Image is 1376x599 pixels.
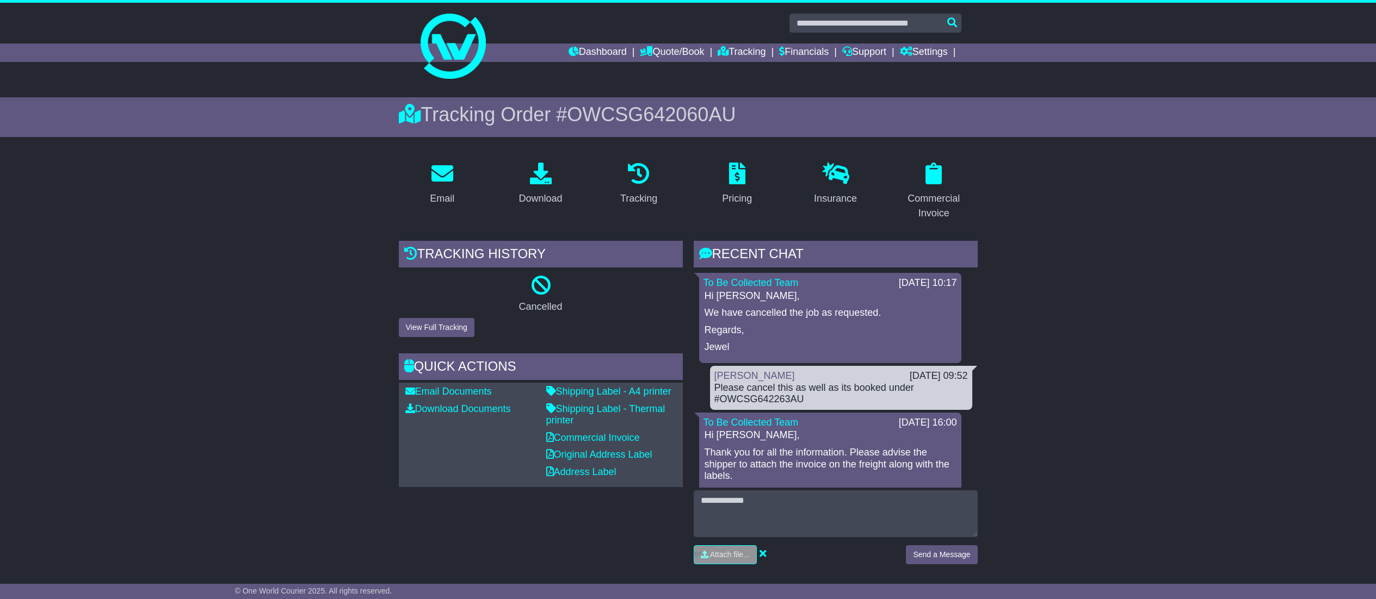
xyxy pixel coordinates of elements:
[399,301,683,313] p: Cancelled
[546,466,616,477] a: Address Label
[405,403,511,414] a: Download Documents
[705,429,956,441] p: Hi [PERSON_NAME],
[705,447,956,482] p: Thank you for all the information. Please advise the shipper to attach the invoice on the freight...
[640,43,704,62] a: Quote/Book
[715,159,759,210] a: Pricing
[899,417,957,429] div: [DATE] 16:00
[705,341,956,353] p: Jewel
[714,382,968,405] div: Please cancel this as well as its booked under #OWCSG642263AU
[399,241,683,270] div: Tracking history
[705,488,956,511] p: Regards, Jewel
[399,318,474,337] button: View Full Tracking
[546,432,640,443] a: Commercial Invoice
[910,370,968,382] div: [DATE] 09:52
[814,191,857,206] div: Insurance
[399,353,683,383] div: Quick Actions
[519,191,562,206] div: Download
[704,277,799,288] a: To Be Collected Team
[899,277,957,289] div: [DATE] 10:17
[546,386,671,397] a: Shipping Label - A4 printer
[430,191,454,206] div: Email
[235,586,392,595] span: © One World Courier 2025. All rights reserved.
[906,545,977,564] button: Send a Message
[423,159,461,210] a: Email
[705,290,956,302] p: Hi [PERSON_NAME],
[613,159,664,210] a: Tracking
[842,43,886,62] a: Support
[567,103,736,126] span: OWCSG642060AU
[900,43,948,62] a: Settings
[569,43,627,62] a: Dashboard
[620,191,657,206] div: Tracking
[704,417,799,428] a: To Be Collected Team
[714,370,795,381] a: [PERSON_NAME]
[722,191,752,206] div: Pricing
[897,191,971,221] div: Commercial Invoice
[694,241,978,270] div: RECENT CHAT
[890,159,978,224] a: Commercial Invoice
[705,307,956,319] p: We have cancelled the job as requested.
[405,386,492,397] a: Email Documents
[807,159,864,210] a: Insurance
[705,325,956,336] p: Regards,
[779,43,829,62] a: Financials
[399,103,978,126] div: Tracking Order #
[546,403,665,426] a: Shipping Label - Thermal printer
[511,159,569,210] a: Download
[718,43,766,62] a: Tracking
[546,449,652,460] a: Original Address Label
